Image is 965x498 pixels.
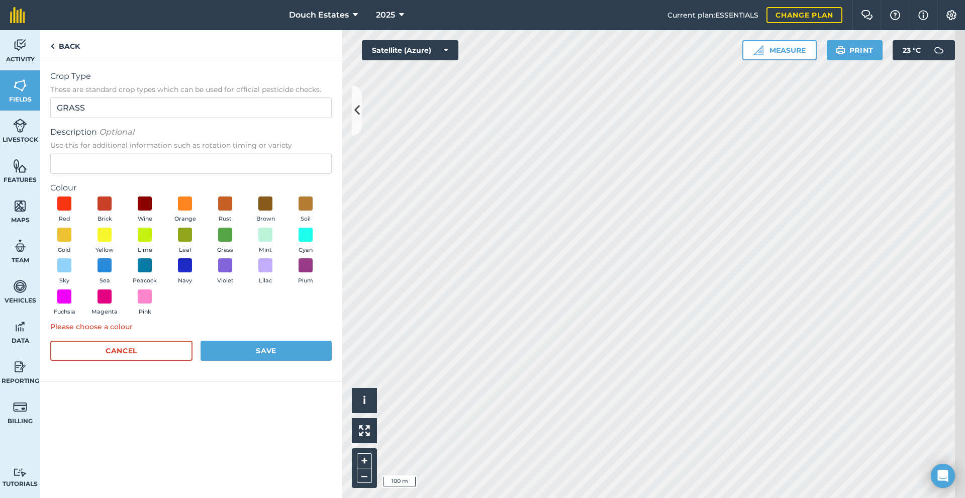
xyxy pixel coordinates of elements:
[217,276,234,285] span: Violet
[58,246,71,255] span: Gold
[50,289,78,317] button: Fuchsia
[54,308,75,317] span: Fuchsia
[59,215,70,224] span: Red
[50,40,55,52] img: svg+xml;base64,PHN2ZyB4bWxucz0iaHR0cDovL3d3dy53My5vcmcvMjAwMC9zdmciIHdpZHRoPSI5IiBoZWlnaHQ9IjI0Ii...
[50,321,332,332] div: Please choose a colour
[219,215,232,224] span: Rust
[91,308,118,317] span: Magenta
[131,228,159,255] button: Lime
[13,78,27,93] img: svg+xml;base64,PHN2ZyB4bWxucz0iaHR0cDovL3d3dy53My5vcmcvMjAwMC9zdmciIHdpZHRoPSI1NiIgaGVpZ2h0PSI2MC...
[889,10,901,20] img: A question mark icon
[50,341,192,361] button: Cancel
[13,239,27,254] img: svg+xml;base64,PD94bWwgdmVyc2lvbj0iMS4wIiBlbmNvZGluZz0idXRmLTgiPz4KPCEtLSBHZW5lcmF0b3I6IEFkb2JlIE...
[259,276,272,285] span: Lilac
[179,246,191,255] span: Leaf
[217,246,233,255] span: Grass
[861,10,873,20] img: Two speech bubbles overlapping with the left bubble in the forefront
[133,276,157,285] span: Peacock
[171,258,199,285] button: Navy
[95,246,114,255] span: Yellow
[98,215,112,224] span: Brick
[50,258,78,285] button: Sky
[13,279,27,294] img: svg+xml;base64,PD94bWwgdmVyc2lvbj0iMS4wIiBlbmNvZGluZz0idXRmLTgiPz4KPCEtLSBHZW5lcmF0b3I6IEFkb2JlIE...
[301,215,311,224] span: Soil
[903,40,921,60] span: 23 ° C
[13,158,27,173] img: svg+xml;base64,PHN2ZyB4bWxucz0iaHR0cDovL3d3dy53My5vcmcvMjAwMC9zdmciIHdpZHRoPSI1NiIgaGVpZ2h0PSI2MC...
[259,246,272,255] span: Mint
[251,228,279,255] button: Mint
[827,40,883,60] button: Print
[256,215,275,224] span: Brown
[50,228,78,255] button: Gold
[362,40,458,60] button: Satellite (Azure)
[100,276,110,285] span: Sea
[131,289,159,317] button: Pink
[178,276,192,285] span: Navy
[211,258,239,285] button: Violet
[50,182,332,194] label: Colour
[251,258,279,285] button: Lilac
[13,468,27,477] img: svg+xml;base64,PD94bWwgdmVyc2lvbj0iMS4wIiBlbmNvZGluZz0idXRmLTgiPz4KPCEtLSBHZW5lcmF0b3I6IEFkb2JlIE...
[376,9,395,21] span: 2025
[50,70,332,82] span: Crop Type
[40,30,90,60] a: Back
[931,464,955,488] div: Open Intercom Messenger
[59,276,69,285] span: Sky
[292,196,320,224] button: Soil
[13,198,27,214] img: svg+xml;base64,PHN2ZyB4bWxucz0iaHR0cDovL3d3dy53My5vcmcvMjAwMC9zdmciIHdpZHRoPSI1NiIgaGVpZ2h0PSI2MC...
[211,228,239,255] button: Grass
[90,289,119,317] button: Magenta
[251,196,279,224] button: Brown
[13,400,27,415] img: svg+xml;base64,PD94bWwgdmVyc2lvbj0iMS4wIiBlbmNvZGluZz0idXRmLTgiPz4KPCEtLSBHZW5lcmF0b3I6IEFkb2JlIE...
[893,40,955,60] button: 23 °C
[13,118,27,133] img: svg+xml;base64,PD94bWwgdmVyc2lvbj0iMS4wIiBlbmNvZGluZz0idXRmLTgiPz4KPCEtLSBHZW5lcmF0b3I6IEFkb2JlIE...
[50,140,332,150] span: Use this for additional information such as rotation timing or variety
[13,38,27,53] img: svg+xml;base64,PD94bWwgdmVyc2lvbj0iMS4wIiBlbmNvZGluZz0idXRmLTgiPz4KPCEtLSBHZW5lcmF0b3I6IEFkb2JlIE...
[174,215,196,224] span: Orange
[211,196,239,224] button: Rust
[836,44,845,56] img: svg+xml;base64,PHN2ZyB4bWxucz0iaHR0cDovL3d3dy53My5vcmcvMjAwMC9zdmciIHdpZHRoPSIxOSIgaGVpZ2h0PSIyNC...
[357,468,372,483] button: –
[90,258,119,285] button: Sea
[945,10,957,20] img: A cog icon
[131,196,159,224] button: Wine
[171,196,199,224] button: Orange
[50,126,332,138] span: Description
[292,258,320,285] button: Plum
[138,215,152,224] span: Wine
[742,40,817,60] button: Measure
[363,394,366,407] span: i
[352,388,377,413] button: i
[90,196,119,224] button: Brick
[139,308,151,317] span: Pink
[299,246,313,255] span: Cyan
[50,196,78,224] button: Red
[292,228,320,255] button: Cyan
[50,84,332,94] span: These are standard crop types which can be used for official pesticide checks.
[131,258,159,285] button: Peacock
[929,40,949,60] img: svg+xml;base64,PD94bWwgdmVyc2lvbj0iMS4wIiBlbmNvZGluZz0idXRmLTgiPz4KPCEtLSBHZW5lcmF0b3I6IEFkb2JlIE...
[50,97,332,118] input: Start typing to search for crop type
[298,276,313,285] span: Plum
[357,453,372,468] button: +
[753,45,763,55] img: Ruler icon
[13,319,27,334] img: svg+xml;base64,PD94bWwgdmVyc2lvbj0iMS4wIiBlbmNvZGluZz0idXRmLTgiPz4KPCEtLSBHZW5lcmF0b3I6IEFkb2JlIE...
[13,359,27,374] img: svg+xml;base64,PD94bWwgdmVyc2lvbj0iMS4wIiBlbmNvZGluZz0idXRmLTgiPz4KPCEtLSBHZW5lcmF0b3I6IEFkb2JlIE...
[90,228,119,255] button: Yellow
[918,9,928,21] img: svg+xml;base64,PHN2ZyB4bWxucz0iaHR0cDovL3d3dy53My5vcmcvMjAwMC9zdmciIHdpZHRoPSIxNyIgaGVpZ2h0PSIxNy...
[667,10,758,21] span: Current plan : ESSENTIALS
[10,7,25,23] img: fieldmargin Logo
[201,341,332,361] button: Save
[171,228,199,255] button: Leaf
[99,127,134,137] em: Optional
[138,246,152,255] span: Lime
[359,425,370,436] img: Four arrows, one pointing top left, one top right, one bottom right and the last bottom left
[289,9,349,21] span: Douch Estates
[766,7,842,23] a: Change plan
